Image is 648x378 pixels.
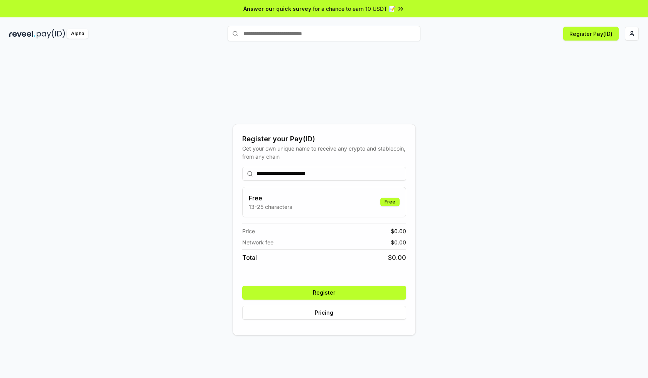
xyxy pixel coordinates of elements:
span: Network fee [242,238,273,246]
img: pay_id [37,29,65,39]
div: Get your own unique name to receive any crypto and stablecoin, from any chain [242,144,406,161]
div: Free [380,198,400,206]
p: 13-25 characters [249,203,292,211]
button: Register Pay(ID) [563,27,619,41]
span: Answer our quick survey [243,5,311,13]
span: Price [242,227,255,235]
span: Total [242,253,257,262]
div: Alpha [67,29,88,39]
span: $ 0.00 [391,227,406,235]
span: $ 0.00 [388,253,406,262]
img: reveel_dark [9,29,35,39]
span: $ 0.00 [391,238,406,246]
span: for a chance to earn 10 USDT 📝 [313,5,395,13]
div: Register your Pay(ID) [242,134,406,144]
button: Pricing [242,306,406,320]
button: Register [242,286,406,300]
h3: Free [249,193,292,203]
